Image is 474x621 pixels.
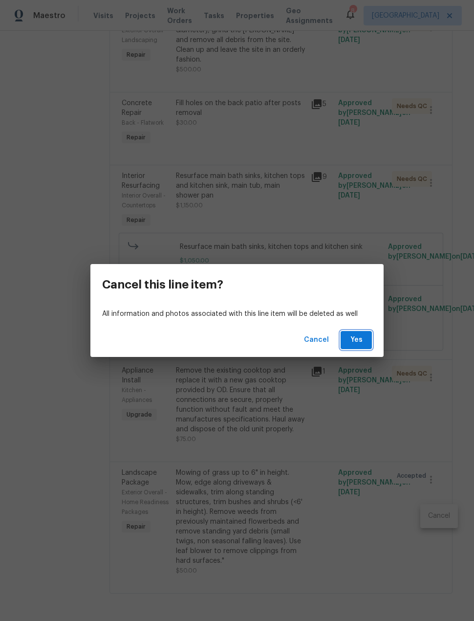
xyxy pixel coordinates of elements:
[102,278,223,291] h3: Cancel this line item?
[304,334,329,346] span: Cancel
[341,331,372,349] button: Yes
[300,331,333,349] button: Cancel
[102,309,372,319] p: All information and photos associated with this line item will be deleted as well
[348,334,364,346] span: Yes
